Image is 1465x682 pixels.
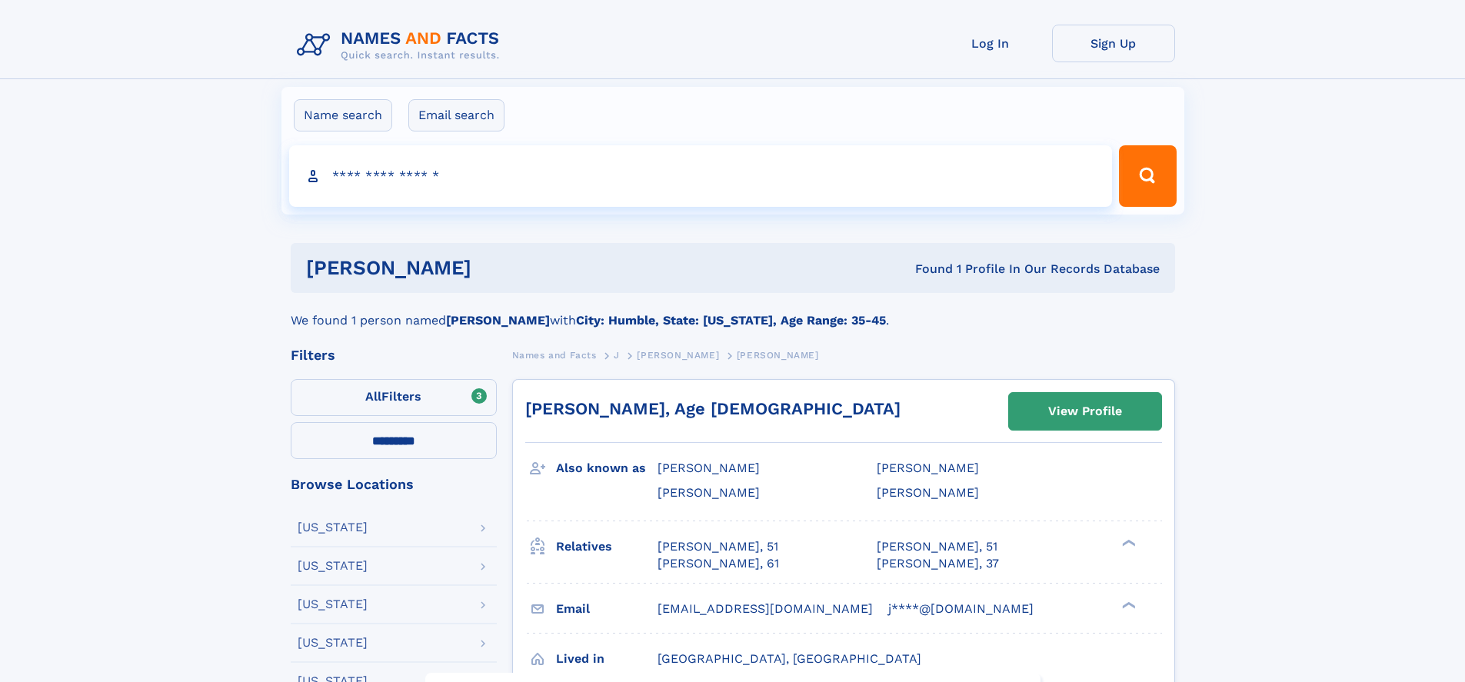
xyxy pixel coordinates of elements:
h3: Email [556,596,658,622]
a: [PERSON_NAME], 61 [658,555,779,572]
h1: [PERSON_NAME] [306,258,694,278]
div: Found 1 Profile In Our Records Database [693,261,1160,278]
span: [EMAIL_ADDRESS][DOMAIN_NAME] [658,601,873,616]
a: Sign Up [1052,25,1175,62]
h3: Relatives [556,534,658,560]
h3: Lived in [556,646,658,672]
div: ❯ [1118,600,1137,610]
label: Filters [291,379,497,416]
div: [US_STATE] [298,521,368,534]
span: [PERSON_NAME] [737,350,819,361]
div: [US_STATE] [298,560,368,572]
b: City: Humble, State: [US_STATE], Age Range: 35-45 [576,313,886,328]
div: [US_STATE] [298,598,368,610]
span: [GEOGRAPHIC_DATA], [GEOGRAPHIC_DATA] [658,651,921,666]
span: [PERSON_NAME] [658,485,760,500]
span: [PERSON_NAME] [877,485,979,500]
span: All [365,389,381,404]
span: [PERSON_NAME] [637,350,719,361]
label: Name search [294,99,392,131]
label: Email search [408,99,504,131]
b: [PERSON_NAME] [446,313,550,328]
h3: Also known as [556,455,658,481]
img: Logo Names and Facts [291,25,512,66]
div: View Profile [1048,394,1122,429]
span: J [614,350,620,361]
div: [US_STATE] [298,637,368,649]
a: J [614,345,620,364]
a: [PERSON_NAME], 37 [877,555,999,572]
div: Browse Locations [291,477,497,491]
a: Names and Facts [512,345,597,364]
a: [PERSON_NAME], 51 [877,538,997,555]
span: [PERSON_NAME] [877,461,979,475]
a: [PERSON_NAME], 51 [658,538,778,555]
div: Filters [291,348,497,362]
div: ❯ [1118,537,1137,547]
a: [PERSON_NAME] [637,345,719,364]
a: View Profile [1009,393,1161,430]
a: [PERSON_NAME], Age [DEMOGRAPHIC_DATA] [525,399,901,418]
div: We found 1 person named with . [291,293,1175,330]
button: Search Button [1119,145,1176,207]
span: [PERSON_NAME] [658,461,760,475]
input: search input [289,145,1113,207]
a: Log In [929,25,1052,62]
